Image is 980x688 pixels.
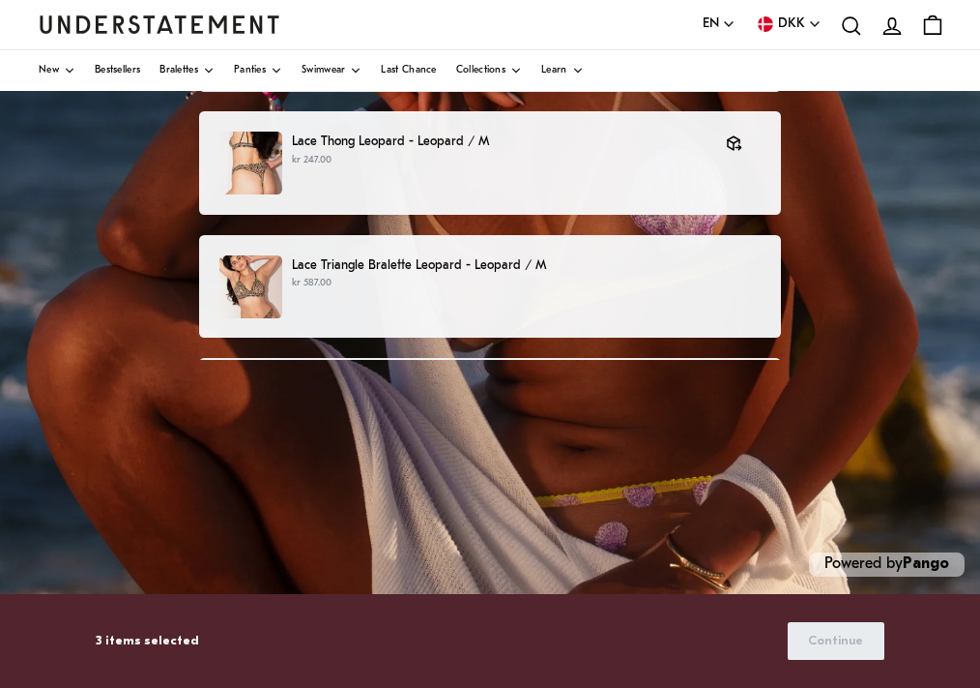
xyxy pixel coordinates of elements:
[95,66,140,75] span: Bestsellers
[159,50,215,91] a: Bralettes
[541,50,584,91] a: Learn
[292,153,706,168] p: kr 247.00
[903,556,949,572] a: Pango
[456,50,522,91] a: Collections
[778,14,805,35] span: DKK
[703,14,735,35] button: EN
[159,66,198,75] span: Bralettes
[809,553,965,577] p: Powered by
[234,50,282,91] a: Panties
[39,66,59,75] span: New
[381,50,436,91] a: Last Chance
[39,15,280,33] a: Understatement Homepage
[219,255,282,318] img: lace-triangle-bralette-gold-leopard-52769500889414_ca6509f3-eeef-4ed2-8a48-53132d0a5726.jpg
[755,14,821,35] button: DKK
[381,66,436,75] span: Last Chance
[292,255,761,276] p: Lace Triangle Bralette Leopard - Leopard / M
[234,66,266,75] span: Panties
[292,276,761,291] p: kr 587.00
[219,132,282,194] img: lace-thong-gold-leopard-52763539439942.jpg
[39,50,75,91] a: New
[456,66,505,75] span: Collections
[95,50,140,91] a: Bestsellers
[302,66,345,75] span: Swimwear
[703,14,719,35] span: EN
[541,66,567,75] span: Learn
[302,50,361,91] a: Swimwear
[292,132,706,152] p: Lace Thong Leopard - Leopard / M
